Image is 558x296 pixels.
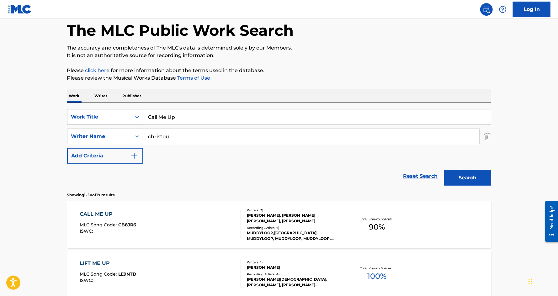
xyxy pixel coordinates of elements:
div: Drag [529,272,532,291]
a: Public Search [480,3,493,16]
div: [PERSON_NAME] [247,265,342,270]
p: Showing 1 - 10 of 19 results [67,192,115,198]
div: Recording Artists ( 7 ) [247,225,342,230]
img: help [499,6,507,13]
p: Publisher [121,89,143,103]
p: Total Known Shares: [360,217,394,221]
span: MLC Song Code : [80,222,118,228]
button: Add Criteria [67,148,143,164]
span: MLC Song Code : [80,271,118,277]
iframe: Chat Widget [527,266,558,296]
a: Terms of Use [176,75,210,81]
div: [PERSON_NAME], [PERSON_NAME] [PERSON_NAME], [PERSON_NAME] [247,213,342,224]
div: [PERSON_NAME][DEMOGRAPHIC_DATA], [PERSON_NAME], [PERSON_NAME][DEMOGRAPHIC_DATA], [PERSON_NAME][DE... [247,277,342,288]
p: The accuracy and completeness of The MLC's data is determined solely by our Members. [67,44,491,52]
div: LIFT ME UP [80,260,136,267]
p: Please for more information about the terms used in the database. [67,67,491,74]
div: Recording Artists ( 4 ) [247,272,342,277]
a: Log In [513,2,550,17]
span: 90 % [369,221,385,233]
h1: The MLC Public Work Search [67,21,294,40]
p: Work [67,89,82,103]
span: ISWC : [80,277,94,283]
span: 100 % [367,271,386,282]
img: Delete Criterion [484,129,491,144]
div: CALL ME UP [80,210,136,218]
form: Search Form [67,109,491,189]
div: Writer Name [71,133,128,140]
a: click here [85,67,110,73]
p: Total Known Shares: [360,266,394,271]
button: Search [444,170,491,186]
p: Please review the Musical Works Database [67,74,491,82]
p: It is not an authoritative source for recording information. [67,52,491,59]
span: LE9NTD [118,271,136,277]
iframe: Resource Center [540,196,558,247]
div: Writers ( 1 ) [247,260,342,265]
a: CALL ME UPMLC Song Code:CB8JR6ISWC:Writers (3)[PERSON_NAME], [PERSON_NAME] [PERSON_NAME], [PERSON... [67,201,491,248]
span: ISWC : [80,228,94,234]
span: CB8JR6 [118,222,136,228]
div: Work Title [71,113,128,121]
p: Writer [93,89,109,103]
div: MUDDYLOOP,[GEOGRAPHIC_DATA], MUDDYLOOP, MUDDYLOOP, MUDDYLOOP, MUDDYLOOP|[GEOGRAPHIC_DATA] [247,230,342,241]
div: Writers ( 3 ) [247,208,342,213]
a: Reset Search [400,169,441,183]
div: Help [497,3,509,16]
img: search [483,6,490,13]
img: 9d2ae6d4665cec9f34b9.svg [130,152,138,160]
img: MLC Logo [8,5,32,14]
